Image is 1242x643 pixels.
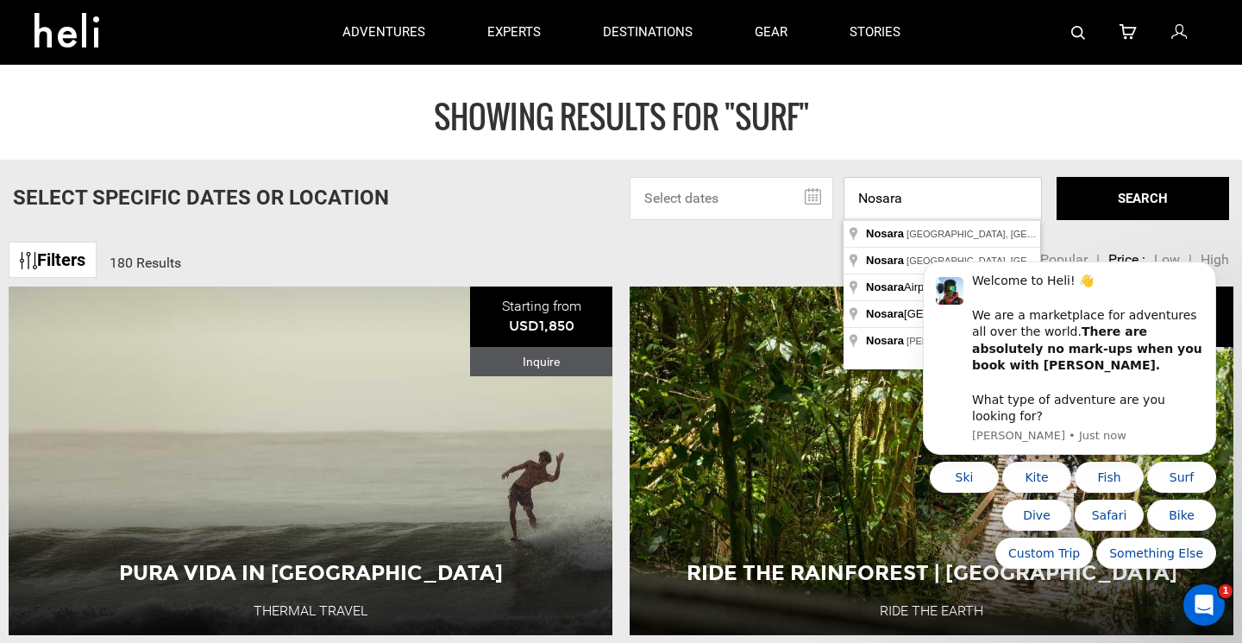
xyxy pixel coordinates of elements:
[866,227,904,240] span: Nosara
[897,262,1242,634] iframe: Intercom notifications message
[1096,250,1100,270] li: |
[866,281,939,293] span: Airport
[866,307,1023,320] span: [GEOGRAPHIC_DATA]
[342,23,425,41] p: adventures
[906,229,1109,239] span: [GEOGRAPHIC_DATA], [GEOGRAPHIC_DATA]
[866,334,904,347] span: Nosara
[1057,177,1229,220] button: SEARCH
[866,254,904,267] span: Nosara
[1040,251,1088,268] span: Popular
[844,177,1042,220] input: Enter a location
[906,255,1214,266] span: [GEOGRAPHIC_DATA], [GEOGRAPHIC_DATA], [GEOGRAPHIC_DATA]
[866,307,904,320] span: Nosara
[110,255,181,271] span: 180 Results
[13,183,389,212] p: Select Specific Dates Or Location
[866,281,904,293] span: Nosara
[1189,250,1192,270] li: |
[1219,584,1233,598] span: 1
[1154,251,1180,268] span: Low
[9,242,97,279] a: Filters
[1201,251,1229,268] span: High
[20,252,37,269] img: btn-icon.svg
[1108,250,1145,270] li: Price :
[630,177,833,220] input: Select dates
[487,23,541,41] p: experts
[1071,26,1085,40] img: search-bar-icon.svg
[603,23,693,41] p: destinations
[1183,584,1225,626] iframe: Intercom live chat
